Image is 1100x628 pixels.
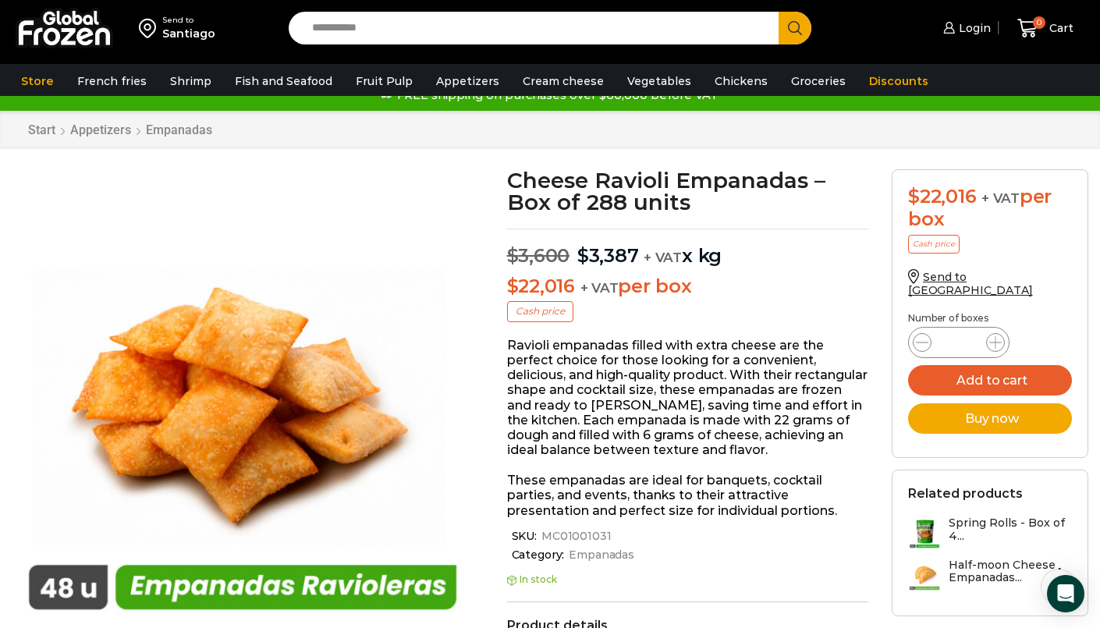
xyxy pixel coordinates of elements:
[515,66,612,96] a: Cream cheese
[965,411,1019,426] font: Buy now
[509,548,565,562] font: Category:
[783,66,853,96] a: Groceries
[518,244,570,267] font: 3,600
[908,403,1072,434] button: Buy now
[908,559,1072,592] a: Half-moon Cheese Empanadas...
[908,516,1072,550] a: Spring Rolls - Box of 4...
[507,244,519,267] font: $
[920,185,977,208] font: 22,016
[356,74,413,88] font: Fruit Pulp
[644,250,682,265] font: + VAT
[682,244,722,267] font: x kg
[69,122,132,137] a: Appetizers
[1006,10,1084,47] a: 0 Cart
[507,473,837,517] font: These empanadas are ideal for banquets, cocktail parties, and events, thanks to their attractive ...
[580,280,619,296] font: + VAT
[13,66,62,96] a: Store
[146,122,212,137] font: Empanadas
[1047,575,1084,612] div: Open Intercom Messenger
[981,190,1020,206] font: + VAT
[162,66,219,96] a: Shrimp
[913,239,955,249] font: Cash price
[162,15,193,25] font: Send to
[507,275,519,297] font: $
[791,74,846,88] font: Groceries
[1049,21,1073,35] font: Cart
[707,66,775,96] a: Chickens
[516,305,565,317] font: Cash price
[520,573,557,585] font: In stock
[944,332,974,353] input: Product quantity
[869,74,928,88] font: Discounts
[618,275,691,297] font: per box
[577,244,589,267] font: $
[27,122,213,137] nav: Breadcrumb
[1037,18,1041,27] font: 0
[70,122,131,137] font: Appetizers
[715,74,768,88] font: Chickens
[436,74,499,88] font: Appetizers
[908,312,988,324] font: Number of boxes
[564,548,634,562] a: Empanadas
[908,185,1052,230] font: per box
[145,122,213,137] a: Empanadas
[27,122,56,137] a: Start
[77,74,147,88] font: French fries
[69,66,154,96] a: French fries
[162,27,215,41] font: Santiago
[348,66,420,96] a: Fruit Pulp
[908,185,920,208] font: $
[949,516,1065,543] font: Spring Rolls - Box of 4...
[779,12,811,44] button: Search button
[908,270,1033,297] a: Send to [GEOGRAPHIC_DATA]
[235,74,332,88] font: Fish and Seafood
[428,66,507,96] a: Appetizers
[589,244,639,267] font: 3,387
[939,12,991,44] a: Login
[949,558,1056,585] font: Half-moon Cheese Empanadas...
[507,167,825,215] font: Cheese Ravioli Empanadas – Box of 288 units
[566,548,634,562] font: Empanadas
[619,66,699,96] a: Vegetables
[509,529,537,543] font: SKU:
[227,66,340,96] a: Fish and Seafood
[139,15,162,41] img: address-field-icon.svg
[861,66,936,96] a: Discounts
[507,338,868,457] font: Ravioli empanadas filled with extra cheese are the perfect choice for those looking for a conveni...
[518,275,575,297] font: 22,016
[523,74,604,88] font: Cream cheese
[956,373,1027,388] font: Add to cart
[539,529,612,543] font: MC01001031
[21,74,54,88] font: Store
[908,365,1072,396] button: Add to cart
[627,74,691,88] font: Vegetables
[28,122,55,137] font: Start
[908,486,1023,501] font: Related products
[170,74,211,88] font: Shrimp
[959,21,991,35] font: Login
